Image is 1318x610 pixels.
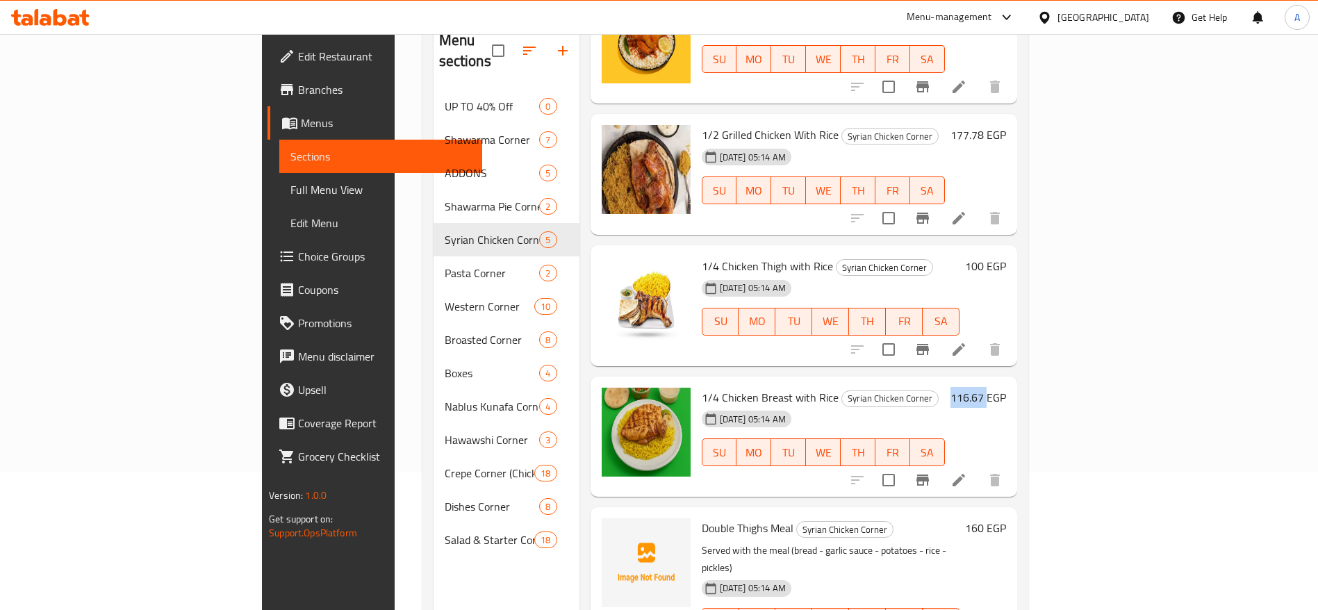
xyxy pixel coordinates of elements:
button: TU [775,308,812,336]
button: SA [910,176,945,204]
span: FR [881,49,905,69]
a: Sections [279,140,482,173]
span: MO [742,181,766,201]
span: SA [916,49,939,69]
span: Select to update [874,72,903,101]
span: WE [812,443,835,463]
button: FR [875,438,910,466]
button: Add section [546,34,579,67]
span: Edit Restaurant [298,48,471,65]
a: Coupons [267,273,482,306]
span: [DATE] 05:14 AM [714,281,791,295]
span: Crepe Corner (Chicken/Meat) [445,465,535,481]
span: UP TO 40% Off [445,98,540,115]
div: Menu-management [907,9,992,26]
span: Select to update [874,335,903,364]
span: SA [928,311,954,331]
span: 1/4 Chicken Thigh with Rice [702,256,833,277]
div: Salad & Starter Corner [445,531,535,548]
span: Choice Groups [298,248,471,265]
button: WE [806,176,841,204]
a: Promotions [267,306,482,340]
span: Coverage Report [298,415,471,431]
h6: 160 EGP [965,518,1006,538]
button: TH [841,438,875,466]
button: TU [771,176,806,204]
span: Syrian Chicken Corner [797,522,893,538]
div: ADDONS [445,165,540,181]
button: FR [875,45,910,73]
span: SA [916,181,939,201]
button: MO [739,308,775,336]
div: Syrian Chicken Corner [841,390,939,407]
a: Grocery Checklist [267,440,482,473]
span: 8 [540,500,556,513]
span: Syrian Chicken Corner [445,231,540,248]
span: TH [846,49,870,69]
div: items [534,465,557,481]
div: Pasta Corner [445,265,540,281]
span: Select to update [874,465,903,495]
span: Upsell [298,381,471,398]
div: Boxes4 [434,356,579,390]
div: items [539,331,557,348]
h6: 177.78 EGP [950,125,1006,145]
button: TH [849,308,886,336]
a: Full Menu View [279,173,482,206]
span: 7 [540,133,556,147]
a: Menus [267,106,482,140]
button: delete [978,463,1012,497]
span: Sections [290,148,471,165]
a: Coverage Report [267,406,482,440]
button: TU [771,45,806,73]
span: Syrian Chicken Corner [842,129,938,145]
span: Shawarma Corner [445,131,540,148]
div: Shawarma Pie Corner2 [434,190,579,223]
button: delete [978,333,1012,366]
span: 1/4 Chicken Breast with Rice [702,387,839,408]
h6: 116.67 EGP [950,388,1006,407]
button: SU [702,176,737,204]
span: TU [781,311,807,331]
span: Hawawshi Corner [445,431,540,448]
span: Sort sections [513,34,546,67]
span: TH [846,181,870,201]
span: Grocery Checklist [298,448,471,465]
span: [DATE] 05:14 AM [714,413,791,426]
span: Dishes Corner [445,498,540,515]
button: WE [812,308,849,336]
div: items [539,165,557,181]
span: [DATE] 05:14 AM [714,151,791,164]
span: TU [777,181,800,201]
button: SA [910,438,945,466]
button: FR [875,176,910,204]
button: TU [771,438,806,466]
nav: Menu sections [434,84,579,562]
div: UP TO 40% Off0 [434,90,579,123]
span: Get support on: [269,510,333,528]
button: Branch-specific-item [906,201,939,235]
span: Promotions [298,315,471,331]
span: Edit Menu [290,215,471,231]
span: Double Thighs Meal [702,518,793,538]
button: TH [841,176,875,204]
button: SU [702,438,737,466]
a: Edit Restaurant [267,40,482,73]
div: items [539,498,557,515]
button: MO [736,45,771,73]
div: items [534,531,557,548]
span: TH [846,443,870,463]
span: Boxes [445,365,540,381]
span: WE [812,49,835,69]
span: TH [855,311,880,331]
span: 0 [540,100,556,113]
span: 5 [540,167,556,180]
a: Choice Groups [267,240,482,273]
div: Western Corner10 [434,290,579,323]
span: Western Corner [445,298,535,315]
